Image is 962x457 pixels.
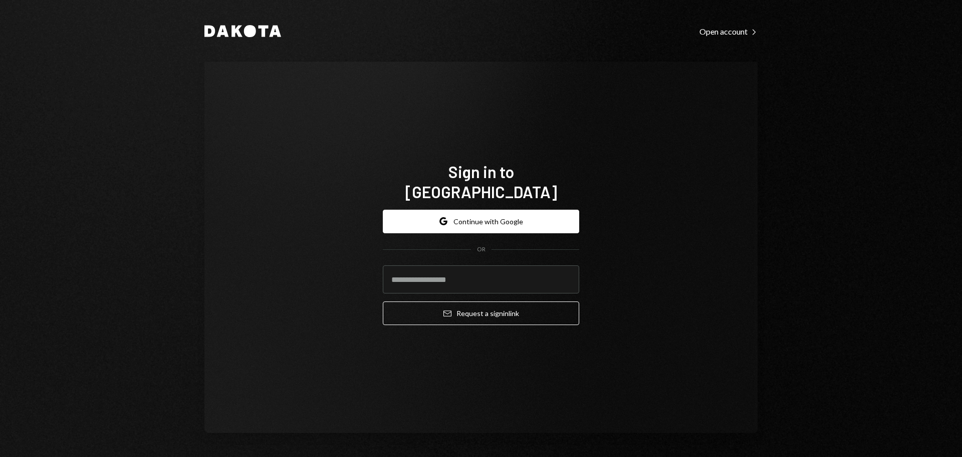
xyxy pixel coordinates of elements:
div: OR [477,245,486,254]
button: Request a signinlink [383,301,579,325]
a: Open account [699,26,758,37]
div: Open account [699,27,758,37]
button: Continue with Google [383,210,579,233]
h1: Sign in to [GEOGRAPHIC_DATA] [383,162,579,202]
